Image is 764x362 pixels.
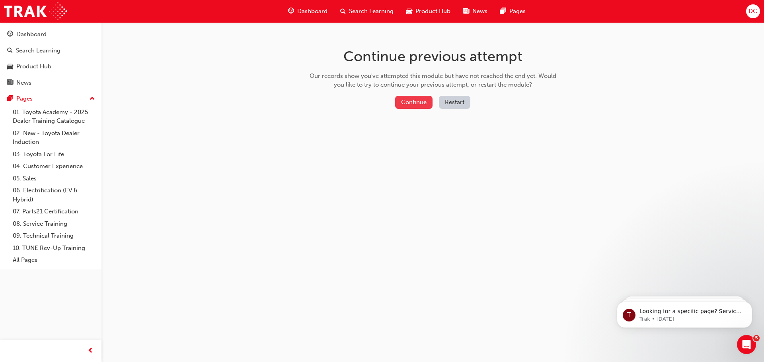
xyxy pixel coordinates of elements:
a: car-iconProduct Hub [400,3,457,19]
a: 03. Toyota For Life [10,148,98,161]
button: Restart [439,96,470,109]
a: pages-iconPages [494,3,532,19]
a: Dashboard [3,27,98,42]
a: 09. Technical Training [10,230,98,242]
span: Search Learning [349,7,394,16]
a: 01. Toyota Academy - 2025 Dealer Training Catalogue [10,106,98,127]
a: guage-iconDashboard [282,3,334,19]
a: News [3,75,98,90]
span: guage-icon [288,6,294,16]
span: pages-icon [500,6,506,16]
span: DC [748,7,757,16]
div: Our records show you've attempted this module but have not reached the end yet. Would you like to... [307,72,559,89]
a: 07. Parts21 Certification [10,205,98,218]
span: car-icon [406,6,412,16]
iframe: Intercom live chat [737,335,756,354]
div: Dashboard [16,30,47,39]
a: 02. New - Toyota Dealer Induction [10,127,98,148]
h1: Continue previous attempt [307,48,559,65]
a: 05. Sales [10,172,98,185]
a: All Pages [10,254,98,266]
button: DashboardSearch LearningProduct HubNews [3,25,98,91]
span: Pages [509,7,526,16]
a: Product Hub [3,59,98,74]
a: 08. Service Training [10,218,98,230]
button: Pages [3,91,98,106]
a: search-iconSearch Learning [334,3,400,19]
a: 06. Electrification (EV & Hybrid) [10,184,98,205]
a: 10. TUNE Rev-Up Training [10,242,98,254]
span: 5 [753,335,760,341]
span: search-icon [7,47,13,54]
span: prev-icon [88,346,94,356]
span: Product Hub [415,7,450,16]
a: news-iconNews [457,3,494,19]
img: Trak [4,2,67,20]
div: Product Hub [16,62,51,71]
span: up-icon [90,94,95,104]
span: search-icon [340,6,346,16]
span: car-icon [7,63,13,70]
a: 04. Customer Experience [10,160,98,172]
span: News [472,7,487,16]
button: DC [746,4,760,18]
span: pages-icon [7,95,13,103]
button: Continue [395,96,433,109]
span: news-icon [463,6,469,16]
a: Search Learning [3,43,98,58]
div: Pages [16,94,33,103]
span: news-icon [7,79,13,87]
span: guage-icon [7,31,13,38]
iframe: Intercom notifications message [605,285,764,341]
span: Dashboard [297,7,327,16]
div: Search Learning [16,46,60,55]
div: News [16,78,31,87]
